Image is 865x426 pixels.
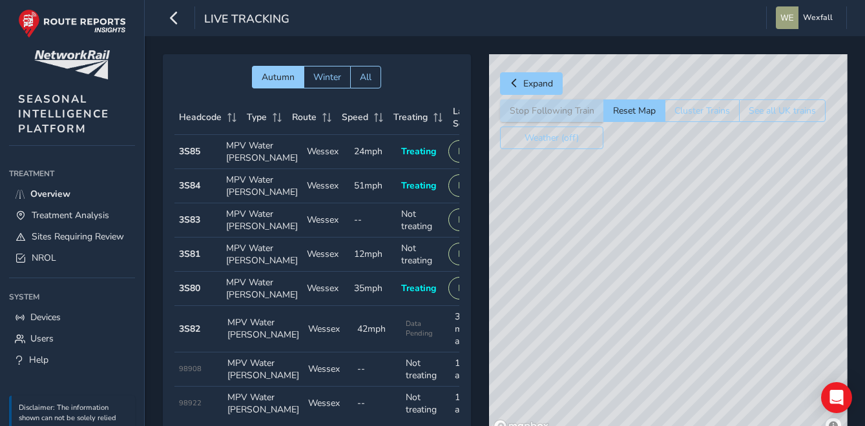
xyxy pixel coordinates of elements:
td: 10 hours ago [450,387,499,421]
td: Wessex [302,169,349,203]
button: All [350,66,381,88]
img: rr logo [18,9,126,38]
a: Devices [9,307,135,328]
td: 13 hours ago [450,352,499,387]
td: -- [353,387,402,421]
td: MPV Water [PERSON_NAME] [223,352,304,387]
a: Help [9,349,135,370]
img: diamond-layout [776,6,798,29]
button: Winter [304,66,350,88]
strong: 3S82 [179,323,200,335]
td: 35mph [349,272,397,306]
span: Wexfall [803,6,833,29]
td: MPV Water [PERSON_NAME] [222,238,302,272]
span: Users [30,332,54,345]
td: MPV Water [PERSON_NAME] [223,306,304,352]
td: Wessex [304,387,353,421]
span: Headcode [179,111,222,123]
strong: 3S84 [179,179,200,192]
img: customer logo [34,50,110,79]
td: Not treating [397,238,444,272]
a: NROL [9,247,135,269]
td: MPV Water [PERSON_NAME] [222,272,302,306]
td: Wessex [302,203,349,238]
strong: 3S83 [179,214,200,226]
td: Wessex [304,306,353,352]
td: -- [349,203,397,238]
span: Autumn [262,71,295,83]
td: MPV Water [PERSON_NAME] [223,387,304,421]
span: SEASONAL INTELLIGENCE PLATFORM [18,92,109,136]
td: Not treating [401,387,450,421]
button: See all UK trains [739,99,826,122]
span: Treating [393,111,428,123]
button: Live [448,277,484,299]
span: Route [292,111,317,123]
span: 98922 [179,398,202,408]
span: NROL [32,252,56,264]
span: Speed [342,111,368,123]
span: Last Seen [453,105,477,130]
strong: 3S81 [179,248,200,260]
div: Treatment [9,164,135,183]
a: Overview [9,183,135,205]
td: Wessex [304,352,353,387]
span: Treatment Analysis [32,209,109,221]
span: 98908 [179,364,202,374]
span: Treating [401,282,436,294]
a: Sites Requiring Review [9,226,135,247]
span: Sites Requiring Review [32,230,124,243]
strong: 3S85 [179,145,200,157]
button: Live [448,243,484,265]
span: Data Pending [406,319,446,338]
span: Live Tracking [204,11,289,29]
td: 35 minutes ago [450,306,499,352]
div: System [9,287,135,307]
button: Weather (off) [500,127,603,149]
strong: 3S80 [179,282,200,294]
button: Wexfall [776,6,837,29]
td: Wessex [302,135,349,169]
a: Treatment Analysis [9,205,135,226]
td: 42mph [353,306,402,352]
a: Users [9,328,135,349]
span: Treating [401,179,436,192]
td: 12mph [349,238,397,272]
td: 24mph [349,135,397,169]
button: Autumn [252,66,304,88]
td: Not treating [397,203,444,238]
div: Open Intercom Messenger [821,382,852,413]
span: Expand [523,77,553,90]
button: Live [448,174,484,197]
span: Winter [313,71,341,83]
button: Reset Map [603,99,665,122]
td: 51mph [349,169,397,203]
td: MPV Water [PERSON_NAME] [222,169,302,203]
td: MPV Water [PERSON_NAME] [222,135,302,169]
span: Treating [401,145,436,157]
button: Live [448,208,484,231]
span: Overview [30,188,70,200]
td: Wessex [302,272,349,306]
span: Type [247,111,267,123]
td: -- [353,352,402,387]
button: Expand [500,72,563,95]
span: Help [29,354,48,366]
td: Not treating [401,352,450,387]
td: Wessex [302,238,349,272]
button: Live [448,140,484,163]
td: MPV Water [PERSON_NAME] [222,203,302,238]
button: Cluster Trains [665,99,739,122]
span: All [360,71,371,83]
span: Devices [30,311,61,323]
